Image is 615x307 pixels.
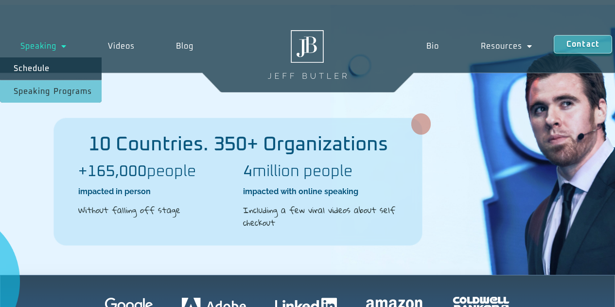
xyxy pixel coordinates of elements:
b: +165,000 [78,164,147,180]
h2: 10 Countries. 350+ Organizations [54,135,422,154]
b: 4 [243,164,252,180]
a: Resources [460,35,554,57]
h2: impacted with online speaking [243,186,398,197]
a: Bio [405,35,460,57]
h2: people [78,164,233,180]
a: Blog [156,35,214,57]
a: Videos [88,35,156,57]
a: Contact [554,35,612,54]
span: Contact [566,40,599,48]
nav: Menu [405,35,554,57]
h2: Without falling off stage [78,204,233,217]
h2: million people [243,164,398,180]
h2: impacted in person [78,186,233,197]
h2: Including a few viral videos about self checkout [243,204,398,229]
